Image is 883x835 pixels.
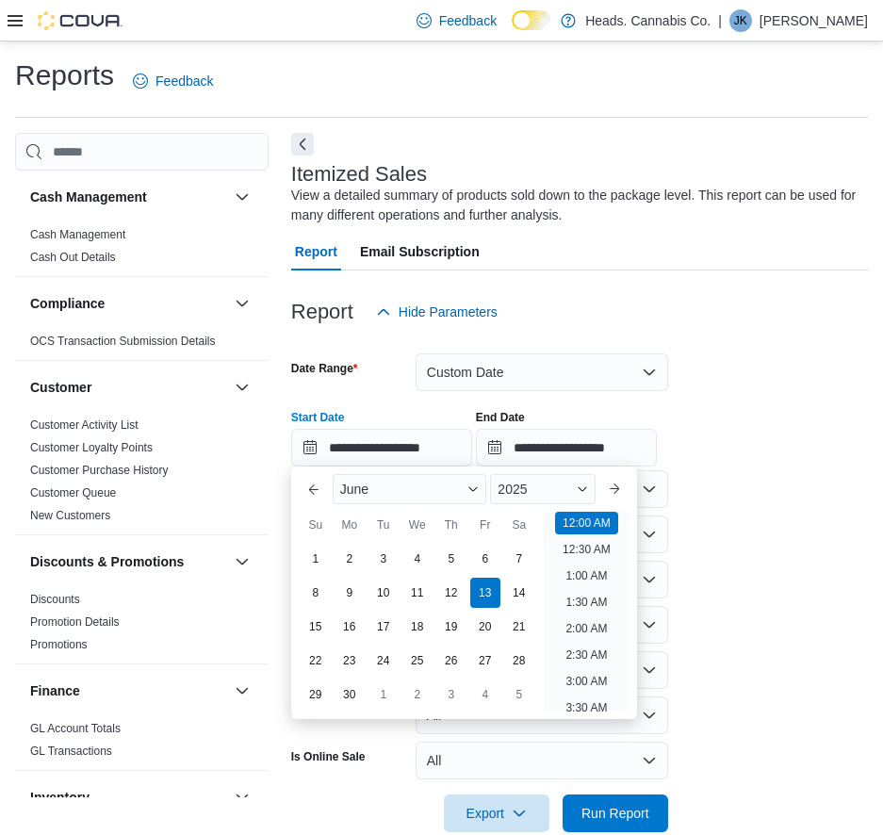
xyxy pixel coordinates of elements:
span: June [340,482,368,497]
h3: Discounts & Promotions [30,552,184,571]
div: Button. Open the month selector. June is currently selected. [333,474,487,504]
button: Discounts & Promotions [30,552,227,571]
div: day-2 [402,679,433,710]
button: Finance [30,681,227,700]
a: Customer Loyalty Points [30,441,153,454]
span: OCS Transaction Submission Details [30,334,216,349]
h1: Reports [15,57,114,94]
span: Hide Parameters [399,303,498,321]
div: day-9 [335,578,365,608]
div: day-26 [436,646,466,676]
div: day-27 [470,646,500,676]
span: 2025 [498,482,527,497]
button: Next month [599,474,630,504]
h3: Itemized Sales [291,163,427,186]
div: day-18 [402,612,433,642]
div: day-16 [335,612,365,642]
div: day-4 [470,679,500,710]
button: Finance [231,679,253,702]
div: day-5 [436,544,466,574]
div: day-2 [335,544,365,574]
span: Cash Management [30,227,125,242]
a: Promotions [30,638,88,651]
a: Promotion Details [30,615,120,629]
div: day-21 [504,612,534,642]
span: Run Report [581,804,649,823]
li: 3:00 AM [558,670,614,693]
div: Button. Open the year selector. 2025 is currently selected. [490,474,596,504]
span: Customer Queue [30,485,116,500]
button: Hide Parameters [368,293,505,331]
span: GL Transactions [30,744,112,759]
div: Customer [15,414,269,534]
div: Su [301,510,331,540]
div: Joel Kehrer [729,9,752,32]
div: Finance [15,717,269,770]
button: Customer [30,378,227,397]
a: New Customers [30,509,110,522]
div: day-3 [368,544,399,574]
div: day-22 [301,646,331,676]
button: Cash Management [30,188,227,206]
button: Next [291,133,314,156]
span: JK [734,9,747,32]
div: day-1 [368,679,399,710]
li: 2:00 AM [558,617,614,640]
button: All [416,742,668,779]
div: day-23 [335,646,365,676]
li: 12:00 AM [555,512,618,534]
a: Customer Activity List [30,418,139,432]
div: day-20 [470,612,500,642]
h3: Finance [30,681,80,700]
button: Customer [231,376,253,399]
h3: Cash Management [30,188,147,206]
h3: Customer [30,378,91,397]
button: Previous Month [299,474,329,504]
div: Fr [470,510,500,540]
div: Sa [504,510,534,540]
button: Open list of options [642,482,657,497]
div: day-30 [335,679,365,710]
div: We [402,510,433,540]
a: Customer Purchase History [30,464,169,477]
a: Feedback [409,2,504,40]
a: GL Account Totals [30,722,121,735]
img: Cova [38,11,123,30]
h3: Compliance [30,294,105,313]
div: day-25 [402,646,433,676]
li: 1:00 AM [558,565,614,587]
li: 12:30 AM [555,538,618,561]
ul: Time [544,512,630,712]
div: day-14 [504,578,534,608]
div: day-8 [301,578,331,608]
span: Customer Activity List [30,417,139,433]
div: day-29 [301,679,331,710]
label: Is Online Sale [291,749,366,764]
span: Promotion Details [30,614,120,630]
div: Mo [335,510,365,540]
span: GL Account Totals [30,721,121,736]
button: Export [444,794,549,832]
span: Customer Purchase History [30,463,169,478]
div: day-24 [368,646,399,676]
div: day-5 [504,679,534,710]
input: Dark Mode [512,10,551,30]
div: day-17 [368,612,399,642]
label: End Date [476,410,525,425]
div: day-12 [436,578,466,608]
a: Discounts [30,593,80,606]
p: Heads. Cannabis Co. [585,9,711,32]
button: Compliance [231,292,253,315]
div: Compliance [15,330,269,360]
span: Discounts [30,592,80,607]
p: [PERSON_NAME] [760,9,868,32]
div: Tu [368,510,399,540]
a: Customer Queue [30,486,116,499]
div: day-15 [301,612,331,642]
button: Custom Date [416,353,668,391]
span: Dark Mode [512,30,513,31]
div: June, 2025 [299,542,536,712]
div: day-10 [368,578,399,608]
label: Start Date [291,410,345,425]
a: Cash Out Details [30,251,116,264]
